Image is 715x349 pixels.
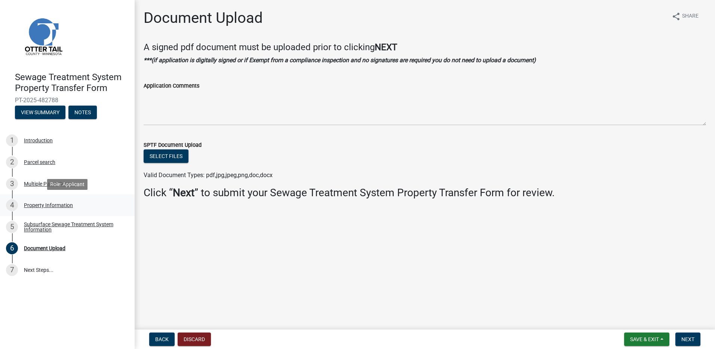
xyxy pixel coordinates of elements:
[6,242,18,254] div: 6
[375,42,397,52] strong: NEXT
[24,246,65,251] div: Document Upload
[15,106,65,119] button: View Summary
[24,138,53,143] div: Introduction
[15,97,120,104] span: PT-2025-482788
[24,203,73,208] div: Property Information
[675,333,700,346] button: Next
[15,110,65,116] wm-modal-confirm: Summary
[144,186,706,199] h3: Click “ ” to submit your Sewage Treatment System Property Transfer Form for review.
[68,106,97,119] button: Notes
[24,160,55,165] div: Parcel search
[149,333,175,346] button: Back
[681,336,694,342] span: Next
[178,333,211,346] button: Discard
[6,156,18,168] div: 2
[144,172,273,179] span: Valid Document Types: pdf,jpg,jpeg,png,doc,docx
[15,72,129,94] h4: Sewage Treatment System Property Transfer Form
[144,143,202,148] label: SPTF Document Upload
[144,149,188,163] button: Select files
[24,181,75,186] div: Multiple Parcel Search
[630,336,659,342] span: Save & Exit
[6,221,18,233] div: 5
[6,178,18,190] div: 3
[144,57,536,64] strong: ***(if application is digitally signed or if Exempt from a compliance inspection and no signature...
[624,333,669,346] button: Save & Exit
[666,9,705,24] button: shareShare
[144,42,706,53] h4: A signed pdf document must be uploaded prior to clicking
[6,199,18,211] div: 4
[144,84,199,89] label: Application Comments
[68,110,97,116] wm-modal-confirm: Notes
[155,336,169,342] span: Back
[173,186,194,199] strong: Next
[24,222,123,232] div: Subsurface Sewage Treatment System Information
[47,179,88,190] div: Role: Applicant
[144,9,263,27] h1: Document Upload
[6,134,18,146] div: 1
[672,12,681,21] i: share
[682,12,699,21] span: Share
[6,264,18,276] div: 7
[15,8,71,64] img: Otter Tail County, Minnesota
